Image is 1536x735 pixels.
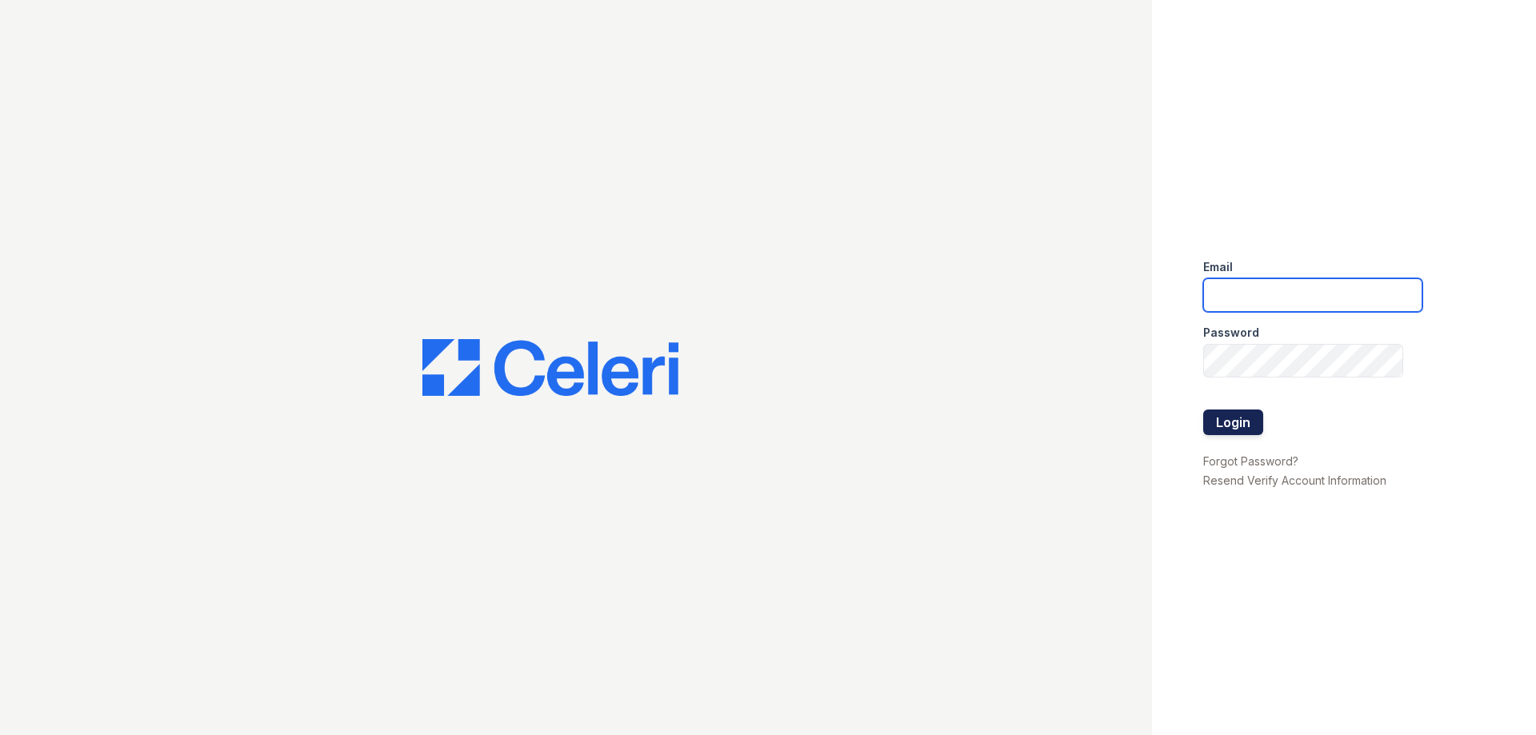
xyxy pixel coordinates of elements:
[422,339,678,397] img: CE_Logo_Blue-a8612792a0a2168367f1c8372b55b34899dd931a85d93a1a3d3e32e68fde9ad4.png
[1203,409,1263,435] button: Login
[1203,473,1386,487] a: Resend Verify Account Information
[1203,454,1298,468] a: Forgot Password?
[1203,325,1259,341] label: Password
[1203,259,1233,275] label: Email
